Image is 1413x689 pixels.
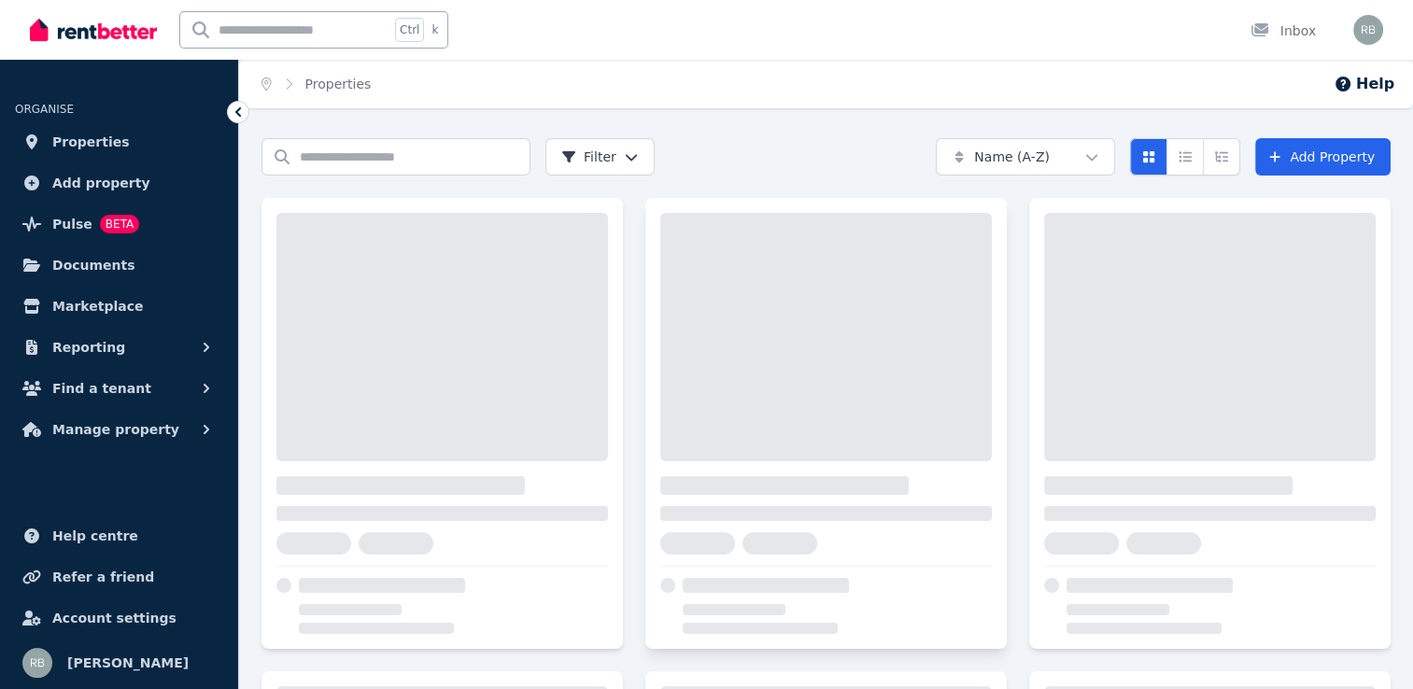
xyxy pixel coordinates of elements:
[15,164,223,202] a: Add property
[22,648,52,678] img: Raj Bala
[15,123,223,161] a: Properties
[15,329,223,366] button: Reporting
[1130,138,1240,176] div: View options
[52,131,130,153] span: Properties
[1203,138,1240,176] button: Expanded list view
[395,18,424,42] span: Ctrl
[15,411,223,448] button: Manage property
[52,172,150,194] span: Add property
[67,652,189,674] span: [PERSON_NAME]
[1166,138,1204,176] button: Compact list view
[15,558,223,596] a: Refer a friend
[15,103,74,116] span: ORGANISE
[936,138,1115,176] button: Name (A-Z)
[52,336,125,359] span: Reporting
[1251,21,1316,40] div: Inbox
[15,370,223,407] button: Find a tenant
[974,148,1050,166] span: Name (A-Z)
[52,566,154,588] span: Refer a friend
[1255,138,1391,176] a: Add Property
[15,288,223,325] a: Marketplace
[15,517,223,555] a: Help centre
[100,215,139,233] span: BETA
[1353,15,1383,45] img: Raj Bala
[15,246,223,284] a: Documents
[1130,138,1167,176] button: Card view
[1334,73,1394,95] button: Help
[30,16,157,44] img: RentBetter
[15,205,223,243] a: PulseBETA
[52,525,138,547] span: Help centre
[239,60,393,108] nav: Breadcrumb
[52,418,179,441] span: Manage property
[431,22,438,37] span: k
[561,148,616,166] span: Filter
[52,254,135,276] span: Documents
[15,599,223,637] a: Account settings
[545,138,655,176] button: Filter
[52,213,92,235] span: Pulse
[52,295,143,317] span: Marketplace
[305,77,372,91] a: Properties
[52,377,151,400] span: Find a tenant
[52,607,177,629] span: Account settings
